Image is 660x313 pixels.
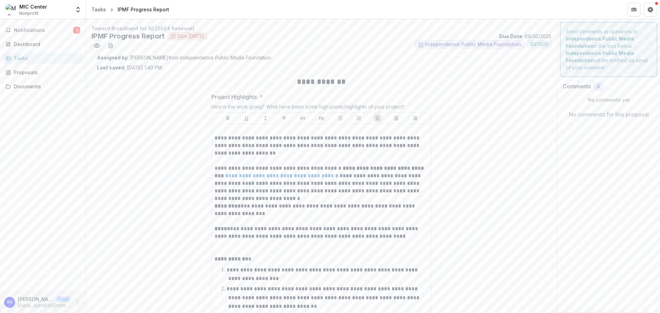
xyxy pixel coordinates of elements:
[56,296,70,302] p: User
[355,114,363,122] button: Ordered List
[425,42,521,47] span: Independence Public Media Foundation
[105,40,116,51] button: download-word-button
[280,114,288,122] button: Strike
[261,114,269,122] button: Italicize
[18,295,54,303] p: [PERSON_NAME]
[3,53,83,64] a: Tasks
[643,3,657,16] button: Get Help
[211,104,431,112] div: How is the work going? What have been some high points/highlights of your project?
[563,96,654,103] p: No comments yet
[530,42,548,47] span: $ 97500
[19,10,38,16] span: Nonprofit
[91,6,106,13] div: Tasks
[242,114,251,122] button: Underline
[299,114,307,122] button: Heading 1
[224,114,232,122] button: Bold
[89,4,109,14] a: Tasks
[73,298,81,306] button: More
[627,3,641,16] button: Partners
[177,33,204,39] span: Due [DATE]
[91,32,165,40] h2: IPMF Progress Report
[19,3,47,10] div: MIC Center
[3,81,83,92] a: Documents
[73,27,80,34] span: 1
[14,41,77,48] div: Dashboard
[3,38,83,50] a: Dashboard
[597,84,600,90] span: 0
[566,50,634,63] strong: Independence Public Media Foundation
[118,6,169,13] div: IPMF Progress Report
[5,4,16,15] img: MIC Center
[89,4,172,14] nav: breadcrumb
[18,303,70,309] p: [EMAIL_ADDRESS][PERSON_NAME][DOMAIN_NAME]
[97,65,125,70] strong: Last saved:
[211,93,257,101] p: Project Highlights
[7,300,12,304] div: Briar Smith
[97,55,128,60] strong: Assigned by
[499,33,522,39] strong: Due Date
[411,114,419,122] button: Align Right
[3,25,83,36] button: Notifications1
[569,110,649,119] p: No comments for this proposal
[336,114,344,122] button: Bullet List
[97,54,546,61] p: : [PERSON_NAME] from Independence Public Media Foundation
[3,67,83,78] a: Proposals
[14,69,77,76] div: Proposals
[91,25,551,32] p: Toward Broadband for All [2024 Renewal]
[73,3,83,16] button: Open entity switcher
[14,83,77,90] div: Documents
[97,64,162,71] p: [DATE] 1:40 PM
[392,114,400,122] button: Align Center
[91,40,102,51] button: Preview 42d27f05-2e77-4404-ba4b-a15484bd988a.pdf
[374,114,382,122] button: Align Left
[317,114,326,122] button: Heading 2
[14,27,73,33] span: Notifications
[14,55,77,62] div: Tasks
[566,36,634,49] strong: Independence Public Media Foundation
[499,33,551,40] p: : 09/30/2025
[563,83,591,90] h2: Comments
[560,22,657,77] div: Send comments or questions to in the box below. will be notified via email of your comment.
